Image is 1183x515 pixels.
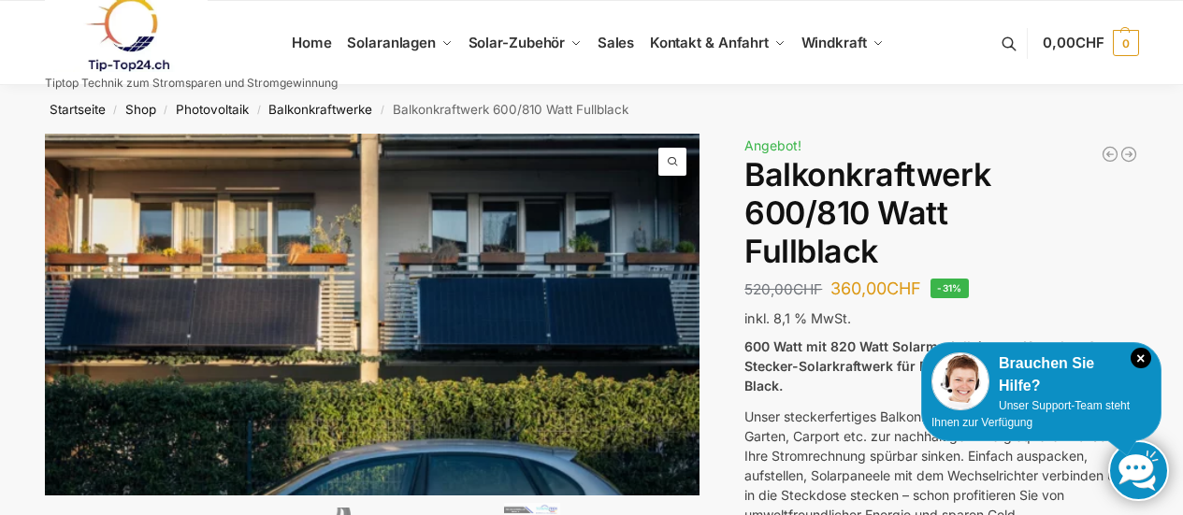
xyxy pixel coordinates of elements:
[931,352,1151,397] div: Brauchen Sie Hilfe?
[11,85,1172,134] nav: Breadcrumb
[589,1,642,85] a: Sales
[931,279,969,298] span: -31%
[793,280,822,298] span: CHF
[650,34,769,51] span: Kontakt & Anfahrt
[744,156,1138,270] h1: Balkonkraftwerk 600/810 Watt Fullblack
[642,1,793,85] a: Kontakt & Anfahrt
[1075,34,1104,51] span: CHF
[887,279,921,298] span: CHF
[469,34,566,51] span: Solar-Zubehör
[744,338,1108,393] strong: 600 Watt mit 820 Watt Solarmodulleistung Komplett-Set Stecker-Solarkraftwerk für Balkon oder Terr...
[801,34,867,51] span: Windkraft
[744,137,801,153] span: Angebot!
[249,103,268,118] span: /
[268,102,372,117] a: Balkonkraftwerke
[830,279,921,298] bdi: 360,00
[793,1,891,85] a: Windkraft
[598,34,635,51] span: Sales
[1131,348,1151,368] i: Schließen
[339,1,460,85] a: Solaranlagen
[1113,30,1139,56] span: 0
[931,352,989,410] img: Customer service
[156,103,176,118] span: /
[125,102,156,117] a: Shop
[1043,15,1138,71] a: 0,00CHF 0
[1119,145,1138,164] a: 890/600 Watt Solarkraftwerk + 2,7 KW Batteriespeicher Genehmigungsfrei
[460,1,589,85] a: Solar-Zubehör
[372,103,392,118] span: /
[347,34,436,51] span: Solaranlagen
[744,280,822,298] bdi: 520,00
[1101,145,1119,164] a: Balkonkraftwerk 445/600 Watt Bificial
[744,310,851,326] span: inkl. 8,1 % MwSt.
[45,78,338,89] p: Tiptop Technik zum Stromsparen und Stromgewinnung
[50,102,106,117] a: Startseite
[106,103,125,118] span: /
[931,399,1130,429] span: Unser Support-Team steht Ihnen zur Verfügung
[1043,34,1104,51] span: 0,00
[176,102,249,117] a: Photovoltaik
